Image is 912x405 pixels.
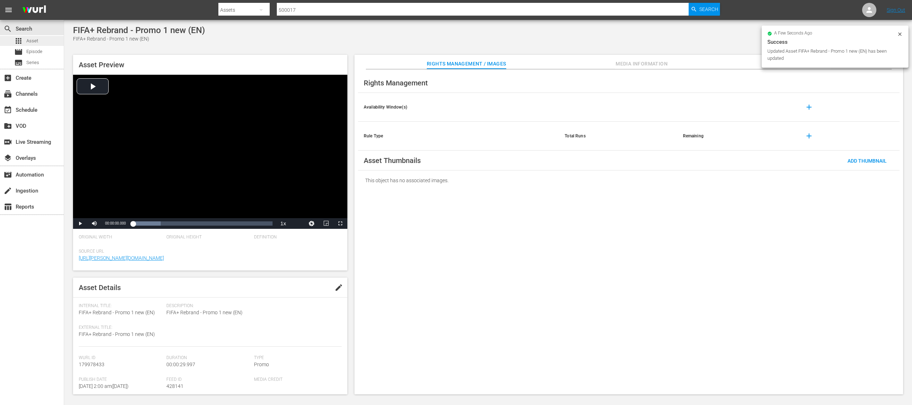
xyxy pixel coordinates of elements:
[79,325,163,331] span: External Title:
[79,235,163,240] span: Original Width
[699,3,718,16] span: Search
[319,218,333,229] button: Picture-in-Picture
[333,218,347,229] button: Fullscreen
[358,122,559,151] th: Rule Type
[166,303,338,309] span: Description:
[4,6,13,14] span: menu
[4,106,12,114] span: Schedule
[79,331,155,337] span: FIFA+ Rebrand - Promo 1 new (EN)
[559,122,677,151] th: Total Runs
[254,377,338,383] span: Media Credit
[79,255,164,261] a: [URL][PERSON_NAME][DOMAIN_NAME]
[79,303,163,309] span: Internal Title:
[17,2,51,19] img: ans4CAIJ8jUAAAAAAAAAAAAAAAAAAAAAAAAgQb4GAAAAAAAAAAAAAAAAAAAAAAAAJMjXAAAAAAAAAAAAAAAAAAAAAAAAgAT5G...
[79,362,104,367] span: 179978433
[79,383,129,389] span: [DATE] 2:00 am ( [DATE] )
[364,156,421,165] span: Asset Thumbnails
[800,127,818,144] button: add
[166,355,250,361] span: Duration
[79,310,155,315] span: FIFA+ Rebrand - Promo 1 new (EN)
[26,48,42,55] span: Episode
[4,186,12,195] span: Ingestion
[79,249,338,254] span: Source Url
[767,38,903,46] div: Success
[166,309,338,316] span: FIFA+ Rebrand - Promo 1 new (EN)
[73,35,205,43] div: FIFA+ Rebrand - Promo 1 new (EN)
[800,99,818,116] button: add
[330,279,347,296] button: edit
[87,218,102,229] button: Mute
[842,158,892,164] span: Add Thumbnail
[677,122,795,151] th: Remaining
[105,221,126,225] span: 00:00:00.000
[73,25,205,35] div: FIFA+ Rebrand - Promo 1 new (EN)
[805,103,813,111] span: add
[767,48,895,62] div: Updated Asset FIFA+ Rebrand - Promo 1 new (EN) has been updated
[689,3,720,16] button: Search
[79,61,124,69] span: Asset Preview
[14,48,23,56] span: Episode
[4,154,12,162] span: Overlays
[358,170,900,190] div: This object has no associated images.
[276,218,290,229] button: Playback Rate
[335,283,343,292] span: edit
[79,377,163,383] span: Publish Date
[4,90,12,98] span: Channels
[427,59,506,68] span: Rights Management / Images
[166,383,183,389] span: 428141
[4,170,12,179] span: Automation
[14,37,23,45] span: Asset
[26,37,38,44] span: Asset
[254,355,338,361] span: Type
[774,31,812,36] span: a few seconds ago
[305,218,319,229] button: Jump To Time
[364,79,428,87] span: Rights Management
[73,218,87,229] button: Play
[79,355,163,361] span: Wurl Id
[166,235,250,240] span: Original Height
[4,138,12,146] span: Live Streaming
[73,75,347,229] div: Video Player
[615,59,668,68] span: Media Information
[4,202,12,211] span: Reports
[358,93,559,122] th: Availability Window(s)
[254,362,269,367] span: Promo
[79,283,121,292] span: Asset Details
[14,58,23,67] span: Series
[4,122,12,130] span: VOD
[26,59,39,66] span: Series
[4,25,12,33] span: Search
[166,377,250,383] span: Feed ID
[166,362,195,367] span: 00:00:29.997
[842,154,892,167] button: Add Thumbnail
[4,74,12,82] span: Create
[887,7,905,13] a: Sign Out
[805,132,813,140] span: add
[254,235,338,240] span: Definition
[133,221,273,226] div: Progress Bar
